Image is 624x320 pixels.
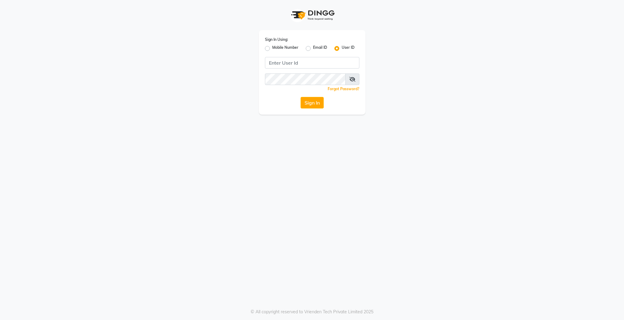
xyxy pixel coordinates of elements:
a: Forgot Password? [328,87,359,91]
label: Sign In Using: [265,37,288,42]
img: logo1.svg [288,6,337,24]
label: Email ID [313,45,327,52]
input: Username [265,57,359,69]
label: User ID [342,45,354,52]
input: Username [265,73,346,85]
label: Mobile Number [272,45,298,52]
button: Sign In [301,97,324,108]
